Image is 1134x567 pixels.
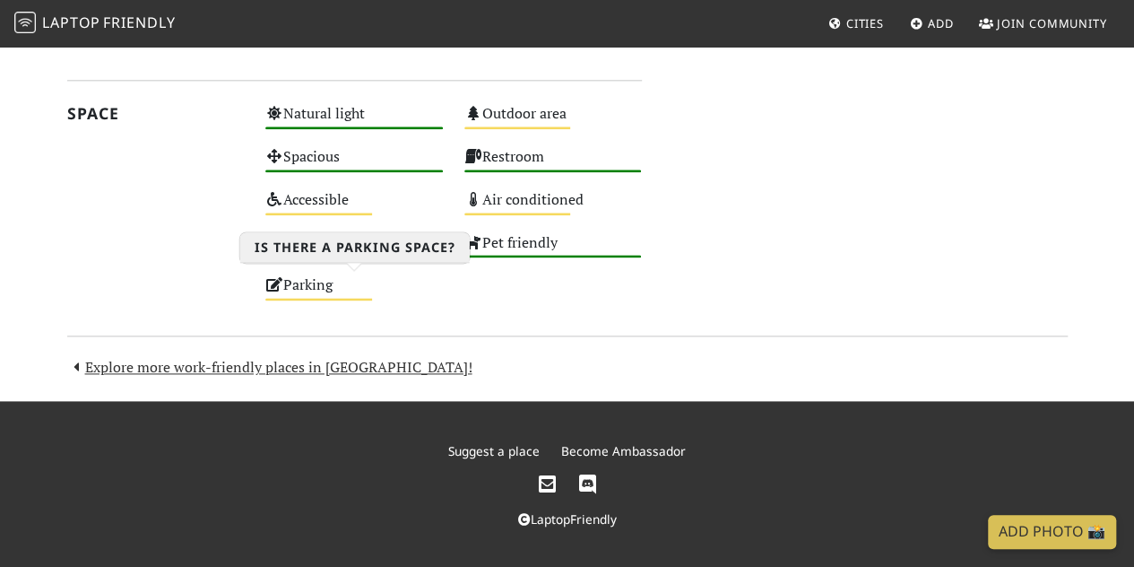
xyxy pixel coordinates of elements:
div: Natural light [255,100,454,144]
a: LaptopFriendly [518,510,617,528]
span: Friendly [103,13,175,32]
div: Restroom [454,144,653,187]
div: Accessible [255,187,454,230]
a: Become Ambassador [561,442,686,459]
a: Add Photo 📸 [988,515,1116,549]
div: Spacious [255,144,454,187]
a: Add [903,7,961,39]
div: Outdoor area [454,100,653,144]
div: Smoke free [255,230,454,273]
span: Cities [846,15,884,31]
h3: Is there a parking space? [240,232,470,263]
div: Pet friendly [454,230,653,273]
a: Explore more work-friendly places in [GEOGRAPHIC_DATA]! [67,357,472,377]
a: Cities [821,7,891,39]
a: Suggest a place [448,442,540,459]
span: Join Community [997,15,1107,31]
span: Add [928,15,954,31]
span: Laptop [42,13,100,32]
div: Parking [255,272,454,315]
a: Join Community [972,7,1114,39]
a: LaptopFriendly LaptopFriendly [14,8,176,39]
img: LaptopFriendly [14,12,36,33]
div: Air conditioned [454,187,653,230]
h2: Space [67,104,245,123]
